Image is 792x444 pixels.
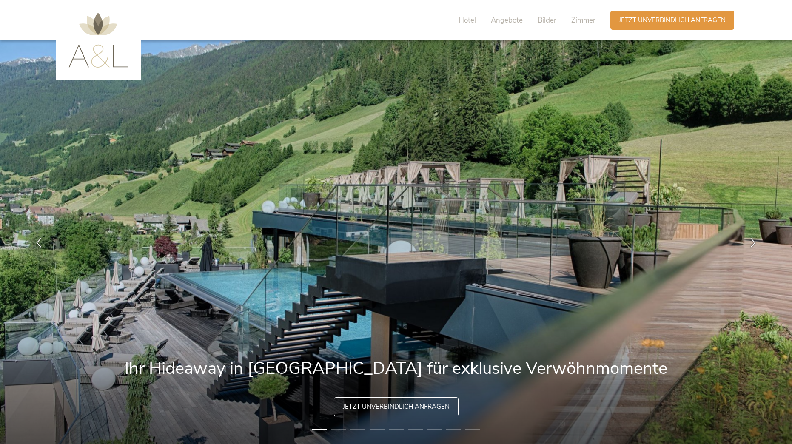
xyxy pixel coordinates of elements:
span: Bilder [538,15,556,25]
span: Jetzt unverbindlich anfragen [343,402,450,411]
span: Angebote [491,15,523,25]
span: Jetzt unverbindlich anfragen [619,16,726,25]
img: AMONTI & LUNARIS Wellnessresort [68,13,128,68]
span: Zimmer [571,15,595,25]
span: Hotel [459,15,476,25]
